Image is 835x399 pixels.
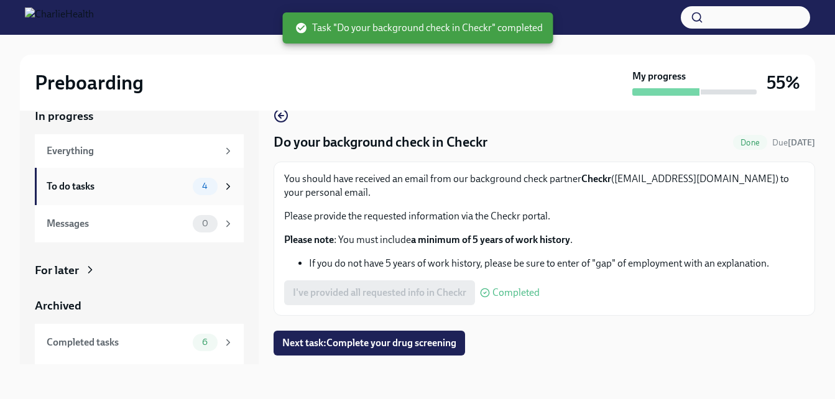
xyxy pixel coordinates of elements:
[772,137,815,149] span: August 14th, 2025 09:00
[767,71,800,94] h3: 55%
[35,262,244,278] a: For later
[25,7,94,27] img: CharlieHealth
[632,70,686,83] strong: My progress
[295,21,543,35] span: Task "Do your background check in Checkr" completed
[274,133,487,152] h4: Do your background check in Checkr
[35,134,244,168] a: Everything
[284,233,805,247] p: : You must include .
[35,108,244,124] a: In progress
[47,217,188,231] div: Messages
[274,331,465,355] button: Next task:Complete your drug screening
[309,257,805,270] li: If you do not have 5 years of work history, please be sure to enter of "gap" of employment with a...
[492,288,540,298] span: Completed
[47,144,218,158] div: Everything
[411,234,570,245] strong: a minimum of 5 years of work history
[47,180,188,193] div: To do tasks
[195,337,215,347] span: 6
[195,219,216,228] span: 0
[35,262,79,278] div: For later
[284,209,805,223] p: Please provide the requested information via the Checkr portal.
[772,137,815,148] span: Due
[733,138,767,147] span: Done
[284,172,805,199] p: You should have received an email from our background check partner ([EMAIL_ADDRESS][DOMAIN_NAME]...
[581,173,611,185] strong: Checkr
[35,298,244,314] a: Archived
[282,337,456,349] span: Next task : Complete your drug screening
[35,324,244,361] a: Completed tasks6
[35,168,244,205] a: To do tasks4
[284,234,334,245] strong: Please note
[788,137,815,148] strong: [DATE]
[35,70,144,95] h2: Preboarding
[47,336,188,349] div: Completed tasks
[195,181,215,191] span: 4
[35,205,244,242] a: Messages0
